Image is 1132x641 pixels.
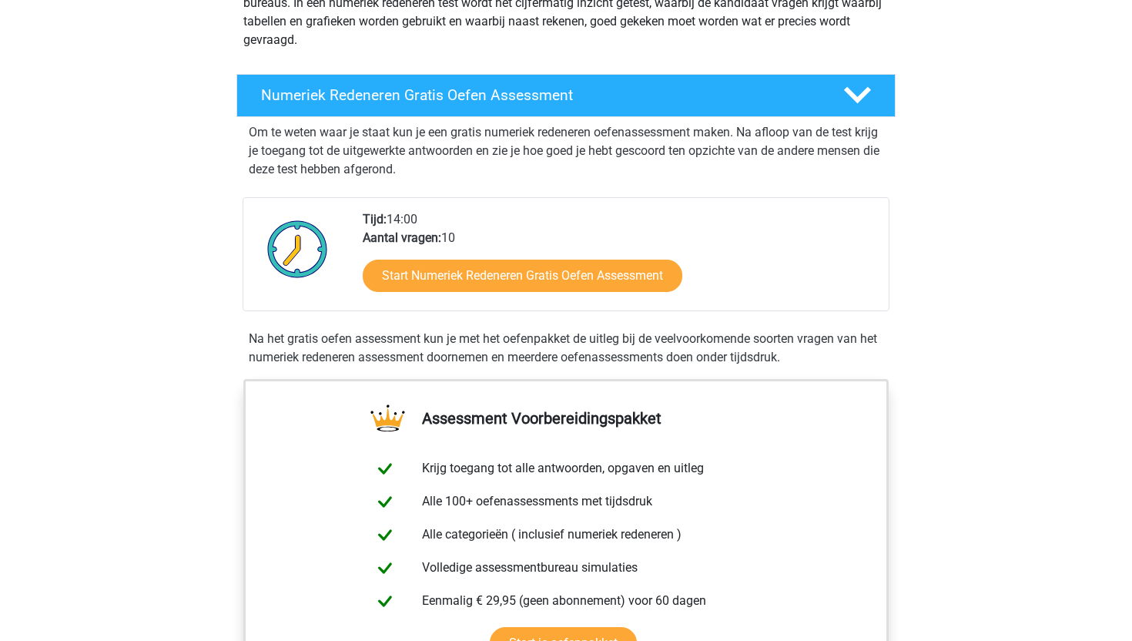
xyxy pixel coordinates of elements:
[243,330,889,367] div: Na het gratis oefen assessment kun je met het oefenpakket de uitleg bij de veelvoorkomende soorte...
[351,210,888,310] div: 14:00 10
[230,74,902,117] a: Numeriek Redeneren Gratis Oefen Assessment
[249,123,883,179] p: Om te weten waar je staat kun je een gratis numeriek redeneren oefenassessment maken. Na afloop v...
[261,86,819,104] h4: Numeriek Redeneren Gratis Oefen Assessment
[363,230,441,245] b: Aantal vragen:
[363,260,682,292] a: Start Numeriek Redeneren Gratis Oefen Assessment
[259,210,337,287] img: Klok
[363,212,387,227] b: Tijd:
